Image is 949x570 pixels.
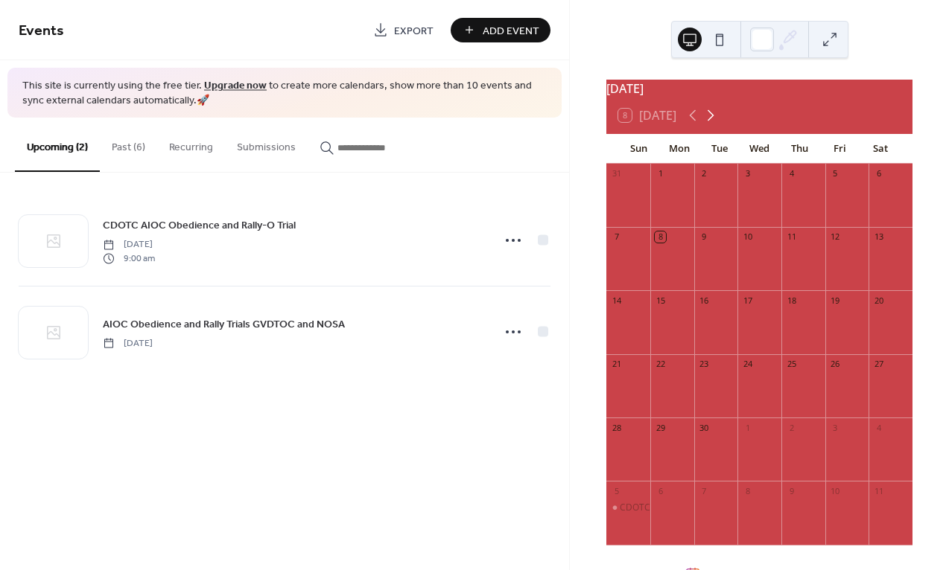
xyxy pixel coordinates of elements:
[742,231,753,243] div: 10
[699,485,710,496] div: 7
[830,231,841,243] div: 12
[204,76,267,96] a: Upgrade now
[103,252,155,265] span: 9:00 am
[655,359,666,370] div: 22
[22,79,547,108] span: This site is currently using the free tier. to create more calendars, show more than 10 events an...
[786,485,797,496] div: 9
[103,316,345,332] span: AIOC Obedience and Rally Trials GVDTOC and NOSA
[742,359,753,370] div: 24
[103,217,296,234] a: CDOTC AIOC Obedience and Rally-O Trial
[655,422,666,433] div: 29
[830,485,841,496] div: 10
[611,168,622,179] div: 31
[606,502,650,514] div: CDOTC AIOC Obedience and Rally-O Trial
[362,18,445,42] a: Export
[699,134,740,164] div: Tue
[699,168,710,179] div: 2
[742,168,753,179] div: 3
[620,502,790,514] div: CDOTC AIOC Obedience and Rally-O Trial
[830,359,841,370] div: 26
[699,295,710,306] div: 16
[618,134,658,164] div: Sun
[103,336,153,350] span: [DATE]
[19,16,64,45] span: Events
[873,231,884,243] div: 13
[658,134,699,164] div: Mon
[606,80,913,97] div: [DATE]
[611,485,622,496] div: 5
[655,168,666,179] div: 1
[786,168,797,179] div: 4
[873,422,884,433] div: 4
[655,295,666,306] div: 15
[15,118,100,172] button: Upcoming (2)
[786,231,797,243] div: 11
[451,18,550,42] button: Add Event
[611,359,622,370] div: 21
[786,422,797,433] div: 2
[699,422,710,433] div: 30
[780,134,820,164] div: Thu
[742,295,753,306] div: 17
[786,359,797,370] div: 25
[786,295,797,306] div: 18
[655,485,666,496] div: 6
[103,316,345,333] a: AIOC Obedience and Rally Trials GVDTOC and NOSA
[860,134,901,164] div: Sat
[873,359,884,370] div: 27
[830,422,841,433] div: 3
[611,295,622,306] div: 14
[699,359,710,370] div: 23
[611,422,622,433] div: 28
[740,134,780,164] div: Wed
[611,231,622,243] div: 7
[483,23,539,39] span: Add Event
[873,168,884,179] div: 6
[103,238,155,252] span: [DATE]
[655,231,666,243] div: 8
[100,118,157,170] button: Past (6)
[394,23,434,39] span: Export
[157,118,225,170] button: Recurring
[103,218,296,234] span: CDOTC AIOC Obedience and Rally-O Trial
[873,295,884,306] div: 20
[699,231,710,243] div: 9
[225,118,308,170] button: Submissions
[820,134,860,164] div: Fri
[830,295,841,306] div: 19
[830,168,841,179] div: 5
[873,485,884,496] div: 11
[742,485,753,496] div: 8
[742,422,753,433] div: 1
